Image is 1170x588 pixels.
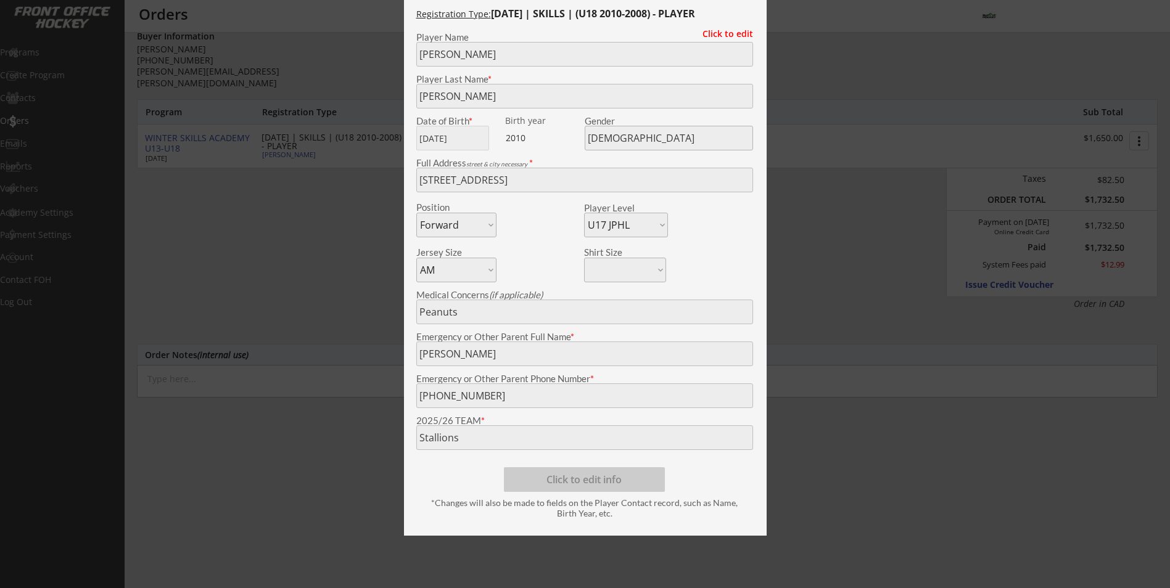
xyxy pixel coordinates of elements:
[416,203,480,212] div: Position
[584,248,648,257] div: Shirt Size
[416,168,753,192] input: Street, City, Province/State
[416,116,496,126] div: Date of Birth
[506,132,583,144] div: 2010
[416,75,753,84] div: Player Last Name
[416,290,753,300] div: Medical Concerns
[416,158,753,168] div: Full Address
[422,498,747,519] div: *Changes will also be made to fields on the Player Contact record, such as Name, Birth Year, etc.
[693,30,753,38] div: Click to edit
[416,300,753,324] input: Allergies, injuries, etc.
[491,7,695,20] strong: [DATE] | SKILLS | (U18 2010-2008) - PLAYER
[584,203,668,213] div: Player Level
[489,289,543,300] em: (if applicable)
[416,416,753,425] div: 2025/26 TEAM
[585,116,753,126] div: Gender
[504,467,665,492] button: Click to edit info
[416,33,753,42] div: Player Name
[416,332,753,341] div: Emergency or Other Parent Full Name
[416,8,491,20] u: Registration Type:
[505,116,582,126] div: We are transitioning the system to collect and store date of birth instead of just birth year to ...
[416,374,753,383] div: Emergency or Other Parent Phone Number
[466,160,527,168] em: street & city necessary
[505,116,582,125] div: Birth year
[416,248,480,257] div: Jersey Size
